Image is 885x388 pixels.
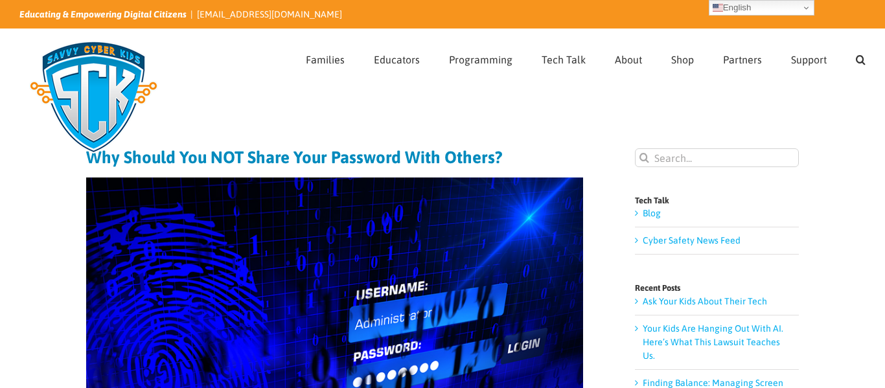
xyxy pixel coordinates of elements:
span: Programming [449,54,512,65]
nav: Main Menu [306,29,866,86]
a: Families [306,29,345,86]
a: Ask Your Kids About Their Tech [643,296,767,306]
a: Partners [723,29,762,86]
i: Educating & Empowering Digital Citizens [19,9,187,19]
a: Search [856,29,866,86]
span: Educators [374,54,420,65]
img: en [713,3,723,13]
input: Search... [635,148,799,167]
span: Shop [671,54,694,65]
span: Support [791,54,827,65]
span: Tech Talk [542,54,586,65]
img: Savvy Cyber Kids Logo [19,32,168,162]
a: Tech Talk [542,29,586,86]
a: About [615,29,642,86]
span: About [615,54,642,65]
a: Blog [643,208,661,218]
a: Cyber Safety News Feed [643,235,741,245]
a: [EMAIL_ADDRESS][DOMAIN_NAME] [197,9,342,19]
h1: Why Should You NOT Share Your Password With Others? [86,148,583,166]
span: Partners [723,54,762,65]
a: Educators [374,29,420,86]
span: Families [306,54,345,65]
a: Support [791,29,827,86]
a: Programming [449,29,512,86]
a: Your Kids Are Hanging Out With AI. Here’s What This Lawsuit Teaches Us. [643,323,783,361]
h4: Tech Talk [635,196,799,205]
h4: Recent Posts [635,284,799,292]
a: Shop [671,29,694,86]
input: Search [635,148,654,167]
